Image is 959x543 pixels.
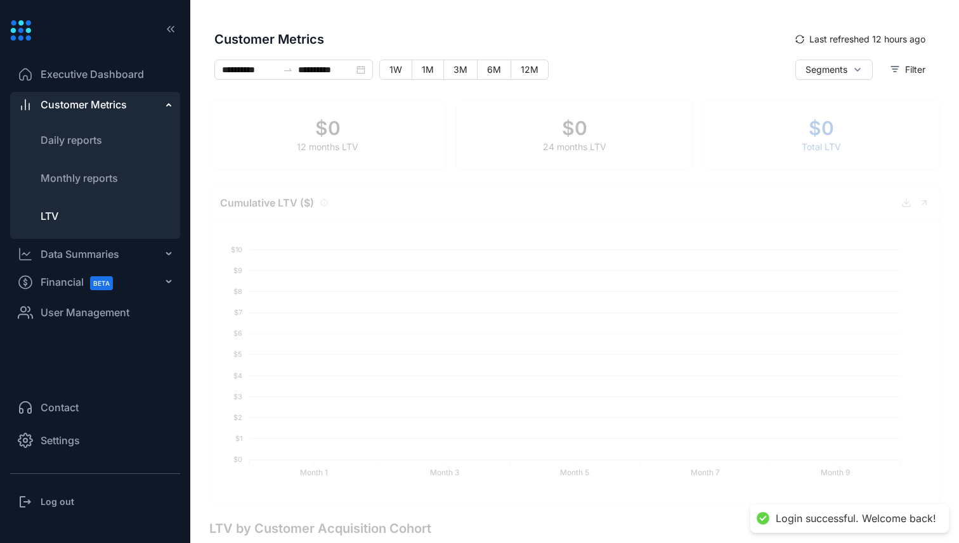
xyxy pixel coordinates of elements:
[41,134,102,146] span: Daily reports
[41,172,118,184] span: Monthly reports
[90,276,113,290] span: BETA
[806,63,847,77] span: Segments
[809,32,925,46] span: Last refreshed 12 hours ago
[786,29,935,49] button: syncLast refreshed 12 hours ago
[41,210,58,222] span: LTV
[41,268,124,297] span: Financial
[521,64,538,75] span: 12M
[795,35,804,44] span: sync
[214,30,786,49] span: Customer Metrics
[487,64,501,75] span: 6M
[41,97,127,112] span: Customer Metrics
[389,64,402,75] span: 1W
[905,63,925,77] span: Filter
[880,60,935,80] button: Filter
[41,433,80,448] span: Settings
[795,60,873,80] button: Segments
[283,65,293,75] span: swap-right
[453,64,467,75] span: 3M
[41,400,79,415] span: Contact
[283,65,293,75] span: to
[41,495,74,508] h3: Log out
[41,67,144,82] span: Executive Dashboard
[41,246,119,262] div: Data Summaries
[422,64,434,75] span: 1M
[41,305,129,320] span: User Management
[776,512,936,525] div: Login successful. Welcome back!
